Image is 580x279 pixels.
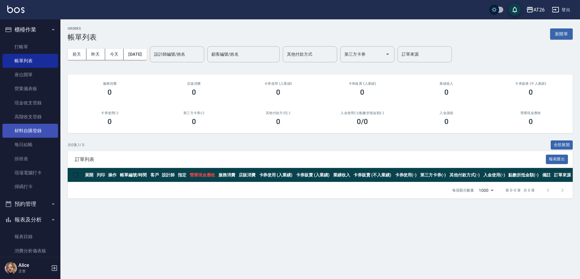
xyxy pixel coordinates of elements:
h3: 0 [529,117,533,126]
h2: 卡券販賣 (入業績) [327,82,397,86]
button: 報表及分析 [2,212,58,228]
p: 第 0–0 筆 共 0 筆 [505,188,535,193]
th: 入金使用(-) [482,168,507,182]
a: 消費分析儀表板 [2,244,58,258]
h3: 0 /0 [357,117,368,126]
button: 昨天 [86,49,105,60]
h2: 卡券使用 (入業績) [243,82,313,86]
h2: 卡券販賣 (不入業績) [496,82,565,86]
th: 設計師 [160,168,176,182]
th: 店販消費 [237,168,257,182]
th: 業績收入 [332,168,352,182]
th: 操作 [107,168,118,182]
h2: 入金儲值 [412,111,482,115]
th: 第三方卡券(-) [419,168,448,182]
th: 訂單來源 [553,168,573,182]
th: 備註 [541,168,553,182]
h3: 0 [276,88,280,97]
a: 報表匯出 [546,156,568,162]
h3: 0 [276,117,280,126]
p: 每頁顯示數量 [452,188,474,193]
a: 每日結帳 [2,138,58,152]
h2: 入金使用(-) /點數折抵金額(-) [327,111,397,115]
th: 點數折抵金額(-) [507,168,541,182]
h2: 業績收入 [412,82,482,86]
a: 材料自購登錄 [2,124,58,138]
a: 現金收支登錄 [2,96,58,110]
button: 報表匯出 [546,155,568,164]
h3: 帳單列表 [68,33,97,41]
button: 前天 [68,49,86,60]
a: 座位開單 [2,68,58,82]
th: 卡券使用 (入業績) [258,168,295,182]
th: 營業現金應收 [188,168,217,182]
p: 共 0 筆, 1 / 0 [68,142,84,148]
th: 卡券販賣 (不入業績) [352,168,393,182]
a: 掃碼打卡 [2,180,58,194]
h3: 服務消費 [75,82,145,86]
h2: ORDERS [68,27,97,31]
h3: 0 [444,88,449,97]
th: 卡券販賣 (入業績) [295,168,332,182]
th: 其他付款方式(-) [448,168,482,182]
th: 服務消費 [217,168,237,182]
button: AT26 [524,4,547,16]
img: Logo [7,5,24,13]
h2: 第三方卡券(-) [159,111,229,115]
button: 櫃檯作業 [2,22,58,38]
div: AT26 [533,6,545,14]
a: 營業儀表板 [2,82,58,96]
button: save [509,4,521,16]
button: 新開單 [550,28,573,40]
h2: 店販消費 [159,82,229,86]
h5: Alice [18,262,49,268]
a: 新開單 [550,31,573,37]
th: 帳單編號/時間 [118,168,149,182]
a: 現場電腦打卡 [2,166,58,180]
th: 客戶 [149,168,161,182]
h3: 0 [108,117,112,126]
div: 1000 [476,182,496,199]
button: 登出 [549,4,573,15]
a: 打帳單 [2,40,58,54]
img: Person [5,262,17,274]
h2: 卡券使用(-) [75,111,145,115]
a: 帳單列表 [2,54,58,68]
h2: 營業現金應收 [496,111,565,115]
button: [DATE] [124,49,147,60]
button: 全部展開 [551,140,573,150]
th: 卡券使用(-) [394,168,419,182]
a: 高階收支登錄 [2,110,58,124]
h3: 0 [360,88,364,97]
th: 列印 [95,168,107,182]
th: 指定 [176,168,188,182]
span: 訂單列表 [75,156,546,162]
button: 今天 [105,49,124,60]
h3: 0 [444,117,449,126]
th: 展開 [83,168,95,182]
h3: 0 [192,117,196,126]
h3: 0 [529,88,533,97]
a: 報表目錄 [2,230,58,244]
h3: 0 [108,88,112,97]
p: 主管 [18,268,49,274]
h3: 0 [192,88,196,97]
h2: 其他付款方式(-) [243,111,313,115]
a: 排班表 [2,152,58,166]
button: 預約管理 [2,196,58,212]
button: Open [383,49,392,59]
